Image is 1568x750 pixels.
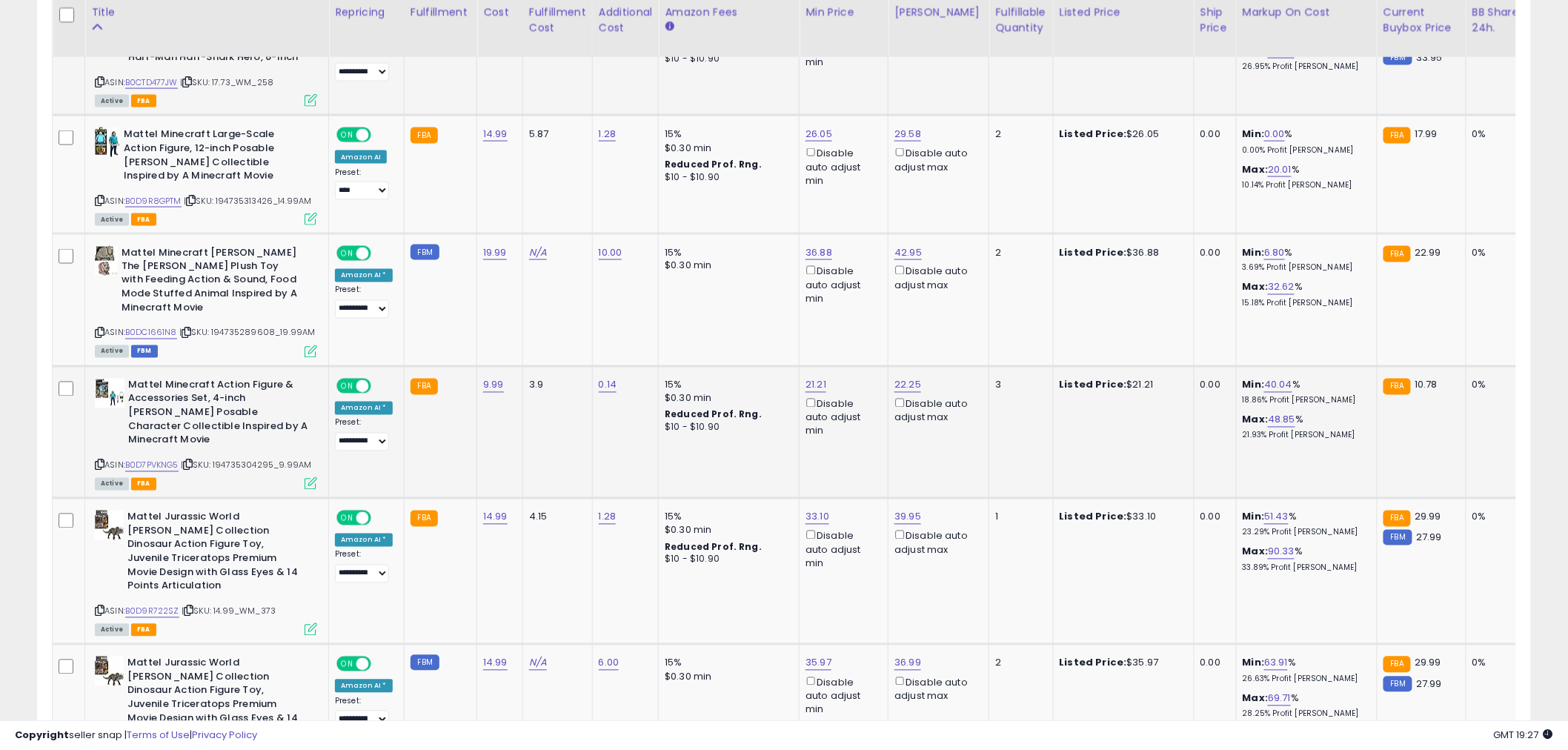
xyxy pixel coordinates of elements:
a: 6.00 [599,656,619,671]
div: 0% [1472,246,1521,259]
a: 22.25 [894,378,921,393]
b: Listed Price: [1060,378,1127,392]
a: B0D9R722SZ [125,605,179,618]
div: % [1243,281,1366,308]
a: 9.99 [483,378,504,393]
b: Reduced Prof. Rng. [665,158,762,170]
div: 1 [995,511,1041,524]
span: FBA [131,478,156,491]
span: ON [338,658,356,671]
a: 63.91 [1264,656,1288,671]
div: $26.05 [1060,127,1183,141]
div: $36.88 [1060,246,1183,259]
small: FBM [411,655,439,671]
span: | SKU: 17.73_WM_258 [180,76,273,88]
div: Additional Cost [599,4,653,36]
div: Min Price [805,4,882,20]
a: 19.99 [483,245,507,260]
span: 17.99 [1415,127,1438,141]
div: 0.00 [1200,657,1225,670]
a: N/A [529,245,547,260]
div: Amazon Fees [665,4,793,20]
span: ON [338,248,356,260]
a: 1.28 [599,510,617,525]
p: 0.00% Profit [PERSON_NAME] [1243,145,1366,156]
b: Max: [1243,691,1269,706]
div: Disable auto adjust max [894,145,977,174]
b: Max: [1243,280,1269,294]
p: 26.95% Profit [PERSON_NAME] [1243,62,1366,72]
div: $10 - $10.90 [665,53,788,65]
div: Ship Price [1200,4,1230,36]
div: Preset: [335,697,393,730]
small: Amazon Fees. [665,20,674,33]
div: ASIN: [95,511,317,634]
img: 41aKPS7CecL._SL40_.jpg [95,511,124,540]
a: 36.88 [805,245,832,260]
b: Mattel Minecraft Large-Scale Action Figure, 12-inch Posable [PERSON_NAME] Collectible Inspired by... [124,127,304,186]
img: 41JyM1svxfL._SL40_.jpg [95,379,124,408]
b: Mattel Minecraft Action Figure & Accessories Set, 4-inch [PERSON_NAME] Posable Character Collecti... [128,379,308,451]
div: Amazon AI * [335,402,393,415]
div: Preset: [335,49,393,82]
img: 41aKPS7CecL._SL40_.jpg [95,657,124,686]
small: FBM [1383,50,1412,65]
span: 29.99 [1415,656,1441,670]
div: Preset: [335,550,393,583]
a: 48.85 [1268,413,1295,428]
div: % [1243,127,1366,155]
b: Max: [1243,545,1269,559]
a: 29.58 [894,127,921,142]
div: 15% [665,246,788,259]
span: 27.99 [1416,677,1442,691]
a: 90.33 [1268,545,1295,560]
div: 0.00 [1200,511,1225,524]
div: Amazon AI [335,150,387,164]
div: 15% [665,379,788,392]
a: 14.99 [483,127,508,142]
div: Amazon AI * [335,269,393,282]
img: 51r16v7xwVL._SL40_.jpg [95,246,118,276]
a: 14.99 [483,510,508,525]
div: 4.15 [529,511,581,524]
div: 15% [665,657,788,670]
div: Disable auto adjust max [894,263,977,292]
a: N/A [529,656,547,671]
span: 29.99 [1415,510,1441,524]
span: All listings currently available for purchase on Amazon [95,478,129,491]
div: $0.30 min [665,142,788,155]
div: $10 - $10.90 [665,422,788,434]
div: Fulfillment [411,4,471,20]
div: % [1243,414,1366,441]
b: Min: [1243,378,1265,392]
div: 2 [995,657,1041,670]
span: | SKU: 14.99_WM_373 [182,605,276,617]
div: Listed Price [1060,4,1188,20]
span: ON [338,129,356,142]
span: All listings currently available for purchase on Amazon [95,213,129,226]
b: Min: [1243,510,1265,524]
a: Terms of Use [127,728,190,742]
div: Cost [483,4,516,20]
span: OFF [369,658,393,671]
b: Reduced Prof. Rng. [665,408,762,421]
a: 36.99 [894,656,921,671]
span: | SKU: 194735289608_19.99AM [179,327,316,339]
span: FBA [131,213,156,226]
span: 2025-09-10 19:27 GMT [1494,728,1553,742]
div: % [1243,246,1366,273]
div: $0.30 min [665,392,788,405]
p: 15.18% Profit [PERSON_NAME] [1243,299,1366,309]
a: 0.14 [599,378,617,393]
span: | SKU: 194735313426_14.99AM [184,195,312,207]
a: 42.95 [894,245,922,260]
div: % [1243,379,1366,406]
div: Preset: [335,285,393,319]
div: $35.97 [1060,657,1183,670]
small: FBM [1383,530,1412,545]
div: ASIN: [95,246,317,356]
a: 10.00 [599,245,622,260]
div: Amazon AI * [335,534,393,547]
div: $21.21 [1060,379,1183,392]
a: Privacy Policy [192,728,257,742]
